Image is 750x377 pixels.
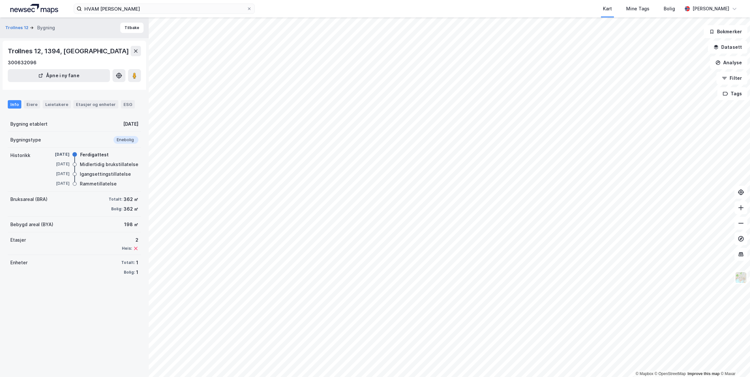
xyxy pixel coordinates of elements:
div: Totalt: [109,197,122,202]
div: Bolig: [124,270,135,275]
div: Etasjer og enheter [76,101,116,107]
a: OpenStreetMap [655,372,686,376]
button: Analyse [710,56,747,69]
div: Igangsettingstillatelse [80,170,131,178]
button: Tilbake [120,23,144,33]
div: [DATE] [123,120,138,128]
div: [DATE] [44,161,70,167]
div: 1 [136,268,138,276]
div: 1 [136,259,138,267]
div: Kart [603,5,612,13]
div: Bolig [664,5,675,13]
div: Leietakere [43,100,71,109]
button: Trollnes 12 [5,25,30,31]
div: Bygning [37,24,55,32]
div: Ferdigattest [80,151,109,159]
div: Eiere [24,100,40,109]
div: [DATE] [44,181,70,186]
button: Bokmerker [704,25,747,38]
img: Z [735,271,747,284]
div: Etasjer [10,236,26,244]
iframe: Chat Widget [718,346,750,377]
img: logo.a4113a55bc3d86da70a041830d287a7e.svg [10,4,58,14]
div: 2 [122,236,138,244]
div: [DATE] [44,152,70,157]
div: Heis: [122,246,132,251]
div: 300632096 [8,59,37,67]
input: Søk på adresse, matrikkel, gårdeiere, leietakere eller personer [82,4,247,14]
div: Info [8,100,21,109]
a: Mapbox [636,372,653,376]
div: Enheter [10,259,27,267]
div: Bygning etablert [10,120,48,128]
div: Midlertidig brukstillatelse [80,161,138,168]
button: Tags [717,87,747,100]
div: ESG [121,100,135,109]
div: Bolig: [111,206,122,212]
div: Rammetillatelse [80,180,117,188]
div: 362 ㎡ [123,195,138,203]
div: Bruksareal (BRA) [10,195,48,203]
a: Improve this map [688,372,720,376]
div: Bebygd areal (BYA) [10,221,53,228]
div: Totalt: [121,260,135,265]
div: Trollnes 12, 1394, [GEOGRAPHIC_DATA] [8,46,130,56]
div: Historikk [10,152,30,159]
div: [PERSON_NAME] [692,5,729,13]
button: Datasett [708,41,747,54]
button: Åpne i ny fane [8,69,110,82]
div: 198 ㎡ [124,221,138,228]
div: Mine Tags [626,5,649,13]
div: Bygningstype [10,136,41,144]
div: 362 ㎡ [123,205,138,213]
div: Kontrollprogram for chat [718,346,750,377]
div: [DATE] [44,171,70,177]
button: Filter [716,72,747,85]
